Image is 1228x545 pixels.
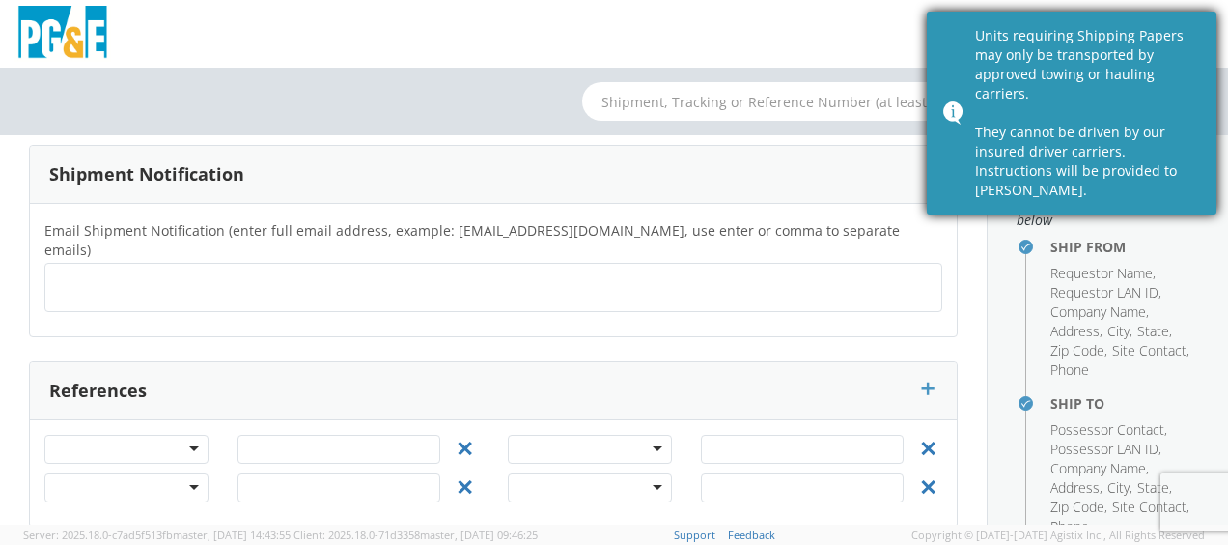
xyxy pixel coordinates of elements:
span: master, [DATE] 09:46:25 [420,528,538,542]
li: , [1050,322,1102,341]
span: Zip Code [1050,341,1104,359]
a: Support [674,528,715,542]
span: Address [1050,478,1100,497]
span: Company Name [1050,302,1146,321]
span: master, [DATE] 14:43:55 [173,528,291,542]
span: Company Name [1050,459,1146,477]
span: City [1107,478,1130,497]
li: , [1050,283,1161,302]
li: , [1137,478,1172,498]
h3: References [49,382,147,401]
span: Requestor Name [1050,264,1153,282]
li: , [1112,498,1189,517]
a: Feedback [728,528,775,542]
span: Copyright © [DATE]-[DATE] Agistix Inc., All Rights Reserved [911,528,1205,543]
span: Zip Code [1050,498,1104,516]
li: , [1050,420,1167,440]
li: , [1137,322,1172,341]
span: Phone [1050,517,1089,535]
span: Server: 2025.18.0-c7ad5f513fb [23,528,291,542]
span: Possessor LAN ID [1050,440,1158,458]
span: Site Contact [1112,341,1186,359]
span: City [1107,322,1130,340]
li: , [1107,478,1132,498]
img: pge-logo-06675f144f4cfa6a6814.png [14,6,111,63]
li: , [1112,341,1189,360]
span: State [1137,322,1169,340]
li: , [1050,264,1156,283]
div: Units requiring Shipping Papers may only be transported by approved towing or hauling carriers. T... [975,26,1202,200]
li: , [1050,498,1107,517]
span: Requestor LAN ID [1050,283,1158,301]
input: Shipment, Tracking or Reference Number (at least 4 chars) [582,82,1065,121]
li: , [1050,440,1161,459]
span: Possessor Contact [1050,420,1164,439]
li: , [1107,322,1132,341]
h3: Shipment Notification [49,165,244,185]
li: , [1050,341,1107,360]
li: , [1050,478,1102,498]
span: State [1137,478,1169,497]
h4: Ship From [1050,240,1199,254]
span: Address [1050,322,1100,340]
h4: Ship To [1050,396,1199,411]
span: Site Contact [1112,498,1186,516]
span: Phone [1050,360,1089,379]
span: Email Shipment Notification (enter full email address, example: jdoe01@agistix.com, use enter or ... [44,221,900,259]
li: , [1050,302,1149,322]
li: , [1050,459,1149,478]
span: Client: 2025.18.0-71d3358 [293,528,538,542]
